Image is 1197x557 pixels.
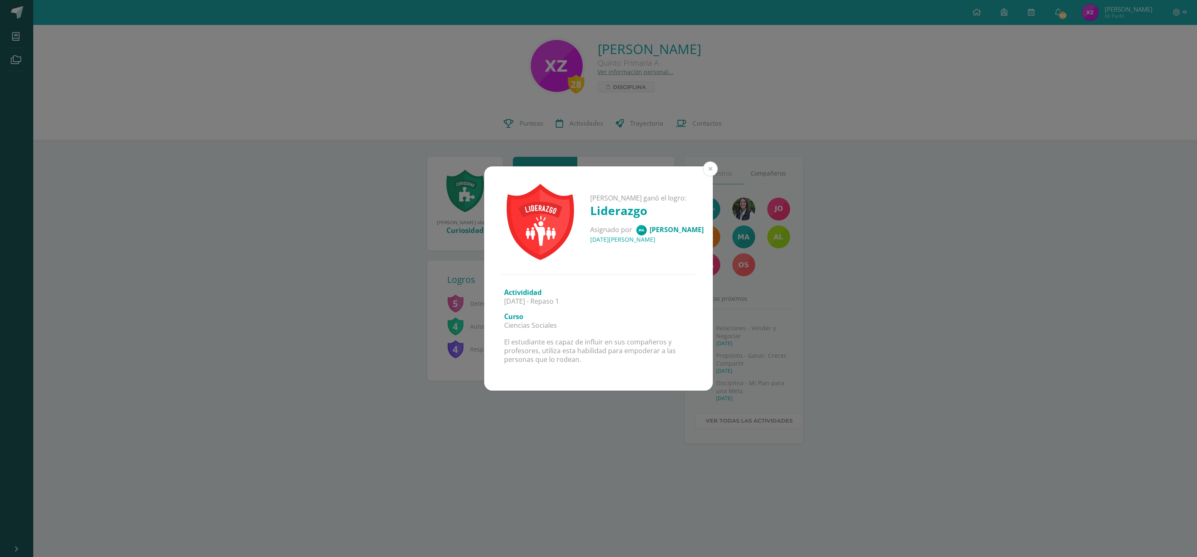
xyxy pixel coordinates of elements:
[650,225,704,234] span: [PERSON_NAME]
[590,225,704,235] p: Asignado por
[504,338,693,364] p: El estudiante es capaz de influir en sus compañeros y profesores, utiliza esta habilidad para emp...
[504,288,693,297] h3: Activididad
[504,321,693,330] p: Ciencias Sociales
[504,312,693,321] h3: Curso
[590,203,704,218] h1: Liderazgo
[636,225,647,235] img: b300ed1803191798a70ba23275ec8712.png
[504,297,693,306] p: [DATE] - Repaso 1
[590,235,704,243] h4: [DATE][PERSON_NAME]
[590,194,704,203] p: [PERSON_NAME] ganó el logro:
[703,161,718,176] button: Close (Esc)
